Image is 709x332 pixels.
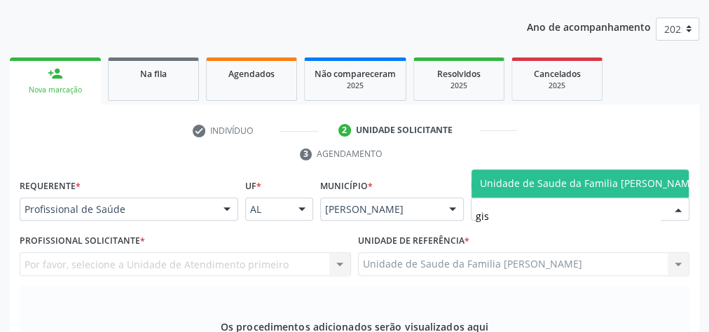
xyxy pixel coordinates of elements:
[522,81,592,91] div: 2025
[527,18,651,35] p: Ano de acompanhamento
[250,202,284,216] span: AL
[48,66,63,81] div: person_add
[228,68,275,80] span: Agendados
[315,81,396,91] div: 2025
[476,202,661,230] input: Unidade de atendimento
[320,176,373,198] label: Município
[20,176,81,198] label: Requerente
[424,81,494,91] div: 2025
[20,85,91,95] div: Nova marcação
[356,124,453,137] div: Unidade solicitante
[245,176,261,198] label: UF
[338,124,351,137] div: 2
[480,177,699,190] span: Unidade de Saude da Familia [PERSON_NAME]
[534,68,581,80] span: Cancelados
[20,230,145,252] label: Profissional Solicitante
[25,202,209,216] span: Profissional de Saúde
[315,68,396,80] span: Não compareceram
[140,68,167,80] span: Na fila
[358,230,469,252] label: Unidade de referência
[437,68,481,80] span: Resolvidos
[325,202,435,216] span: [PERSON_NAME]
